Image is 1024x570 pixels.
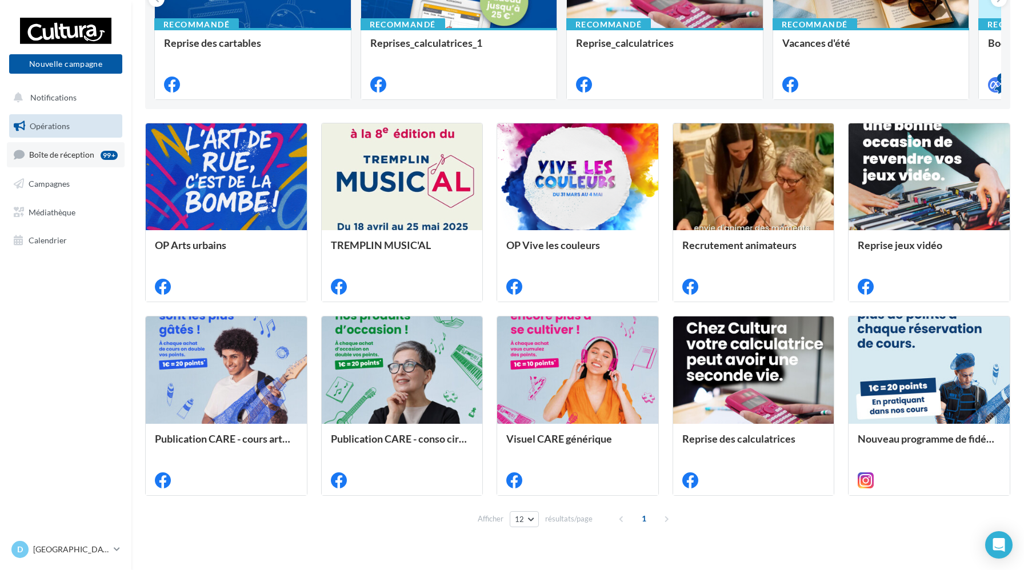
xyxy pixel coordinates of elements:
div: OP Arts urbains [155,239,298,262]
a: Opérations [7,114,125,138]
div: Recommandé [361,18,445,31]
div: Recommandé [154,18,239,31]
span: Boîte de réception [29,150,94,159]
span: 1 [635,509,653,528]
div: TREMPLIN MUSIC'AL [331,239,474,262]
span: D [17,544,23,555]
div: 4 [997,73,1007,83]
a: Médiathèque [7,200,125,224]
a: Calendrier [7,228,125,252]
div: Recommandé [773,18,857,31]
div: Reprise_calculatrices [576,37,754,60]
a: Campagnes [7,172,125,196]
a: D [GEOGRAPHIC_DATA] [9,539,122,560]
div: Reprises_calculatrices_1 [370,37,548,60]
div: Publication CARE - conso circulaire [331,433,474,456]
a: Boîte de réception99+ [7,142,125,167]
span: résultats/page [545,513,593,524]
span: Afficher [478,513,503,524]
div: Open Intercom Messenger [985,531,1013,559]
div: Recommandé [566,18,651,31]
div: Vacances d'été [782,37,960,60]
span: Campagnes [29,179,70,188]
span: Calendrier [29,235,67,245]
div: 99+ [101,151,118,160]
button: Nouvelle campagne [9,54,122,74]
div: OP Vive les couleurs [506,239,649,262]
div: Publication CARE - cours artistiques et musicaux [155,433,298,456]
p: [GEOGRAPHIC_DATA] [33,544,109,555]
button: 12 [510,511,539,527]
span: Médiathèque [29,207,75,216]
button: Notifications [7,86,120,110]
div: Visuel CARE générique [506,433,649,456]
div: Reprise des cartables [164,37,342,60]
span: Notifications [30,93,77,102]
div: Recrutement animateurs [682,239,825,262]
div: Reprise jeux vidéo [858,239,1001,262]
span: 12 [515,515,525,524]
div: Nouveau programme de fidélité - Cours [858,433,1001,456]
span: Opérations [30,121,70,131]
div: Reprise des calculatrices [682,433,825,456]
